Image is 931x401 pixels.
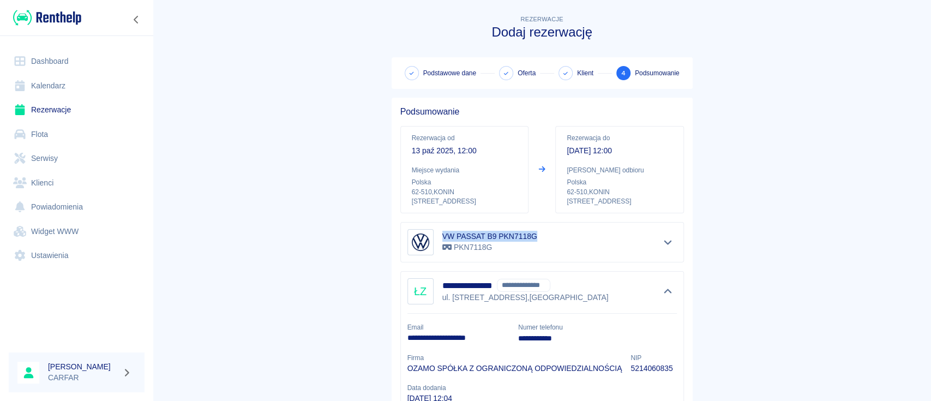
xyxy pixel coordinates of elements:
[9,171,145,195] a: Klienci
[412,145,517,157] p: 13 paź 2025, 12:00
[48,372,118,384] p: CARFAR
[9,74,145,98] a: Kalendarz
[630,353,672,363] p: NIP
[518,68,536,78] span: Oferta
[577,68,593,78] span: Klient
[9,219,145,244] a: Widget WWW
[518,322,562,332] p: Numer telefonu
[9,9,81,27] a: Renthelp logo
[9,122,145,147] a: Flota
[621,68,626,79] span: 4
[567,187,672,197] p: 62-510 , KONIN
[567,165,672,175] p: [PERSON_NAME] odbioru
[442,231,537,242] h6: VW PASSAT B9 PKN7118G
[9,146,145,171] a: Serwisy
[9,243,145,268] a: Ustawienia
[520,16,563,22] span: Rezerwacje
[407,363,622,374] p: OZAMO SPÓŁKA Z OGRANICZONĄ ODPOWIEDZIALNOŚCIĄ
[412,187,517,197] p: 62-510 , KONIN
[407,278,434,304] div: ŁZ
[567,197,672,206] p: [STREET_ADDRESS]
[412,177,517,187] p: Polska
[635,68,680,78] span: Podsumowanie
[442,242,537,253] p: PKN7118G
[407,383,452,393] p: Data dodania
[13,9,81,27] img: Renthelp logo
[407,353,622,363] p: Firma
[423,68,476,78] span: Podstawowe dane
[400,106,684,117] h5: Podsumowanie
[659,284,677,299] button: Ukryj szczegóły
[9,195,145,219] a: Powiadomienia
[567,145,672,157] p: [DATE] 12:00
[407,322,510,332] p: Email
[567,133,672,143] p: Rezerwacja do
[392,25,693,40] h3: Dodaj rezerwację
[9,98,145,122] a: Rezerwacje
[128,13,145,27] button: Zwiń nawigację
[567,177,672,187] p: Polska
[410,231,431,253] img: Image
[412,197,517,206] p: [STREET_ADDRESS]
[659,235,677,250] button: Pokaż szczegóły
[48,361,118,372] h6: [PERSON_NAME]
[442,292,609,303] p: ul. [STREET_ADDRESS] , [GEOGRAPHIC_DATA]
[9,49,145,74] a: Dashboard
[412,165,517,175] p: Miejsce wydania
[412,133,517,143] p: Rezerwacja od
[630,363,672,374] p: 5214060835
